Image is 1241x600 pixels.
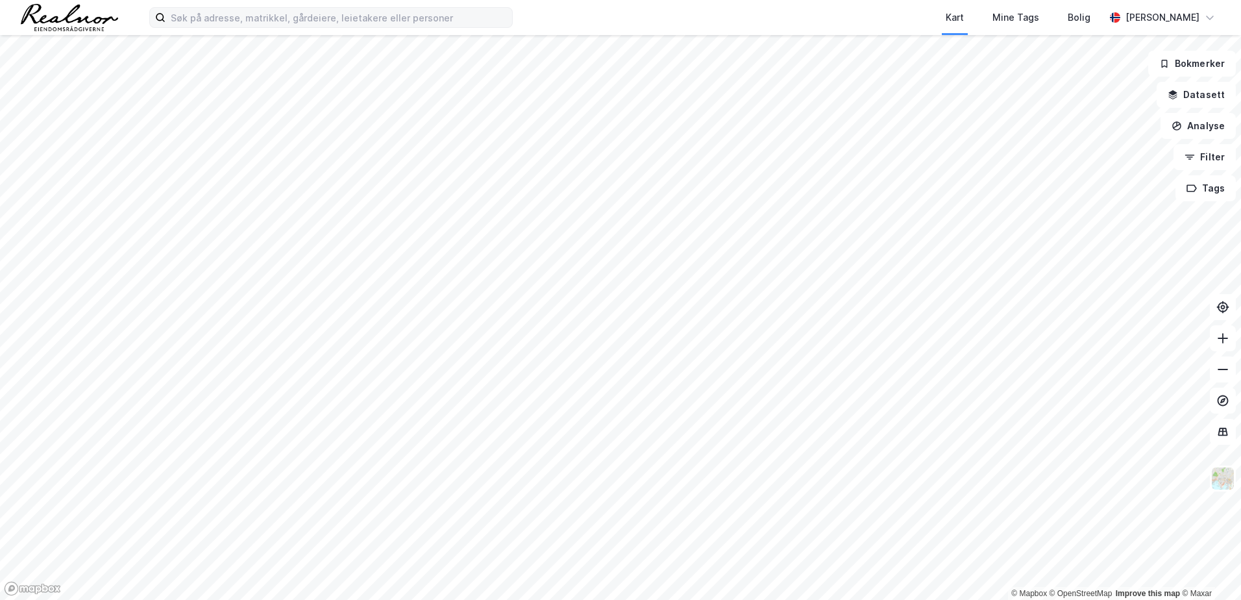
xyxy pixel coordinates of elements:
button: Tags [1175,175,1236,201]
button: Analyse [1161,113,1236,139]
div: Bolig [1068,10,1090,25]
a: Improve this map [1116,589,1180,598]
input: Søk på adresse, matrikkel, gårdeiere, leietakere eller personer [166,8,512,27]
a: Mapbox [1011,589,1047,598]
iframe: Chat Widget [1176,538,1241,600]
div: Mine Tags [992,10,1039,25]
button: Filter [1173,144,1236,170]
a: OpenStreetMap [1050,589,1112,598]
div: Kart [946,10,964,25]
a: Mapbox homepage [4,581,61,596]
button: Bokmerker [1148,51,1236,77]
img: Z [1210,466,1235,491]
button: Datasett [1157,82,1236,108]
img: realnor-logo.934646d98de889bb5806.png [21,4,118,31]
div: [PERSON_NAME] [1125,10,1199,25]
div: Kontrollprogram for chat [1176,538,1241,600]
